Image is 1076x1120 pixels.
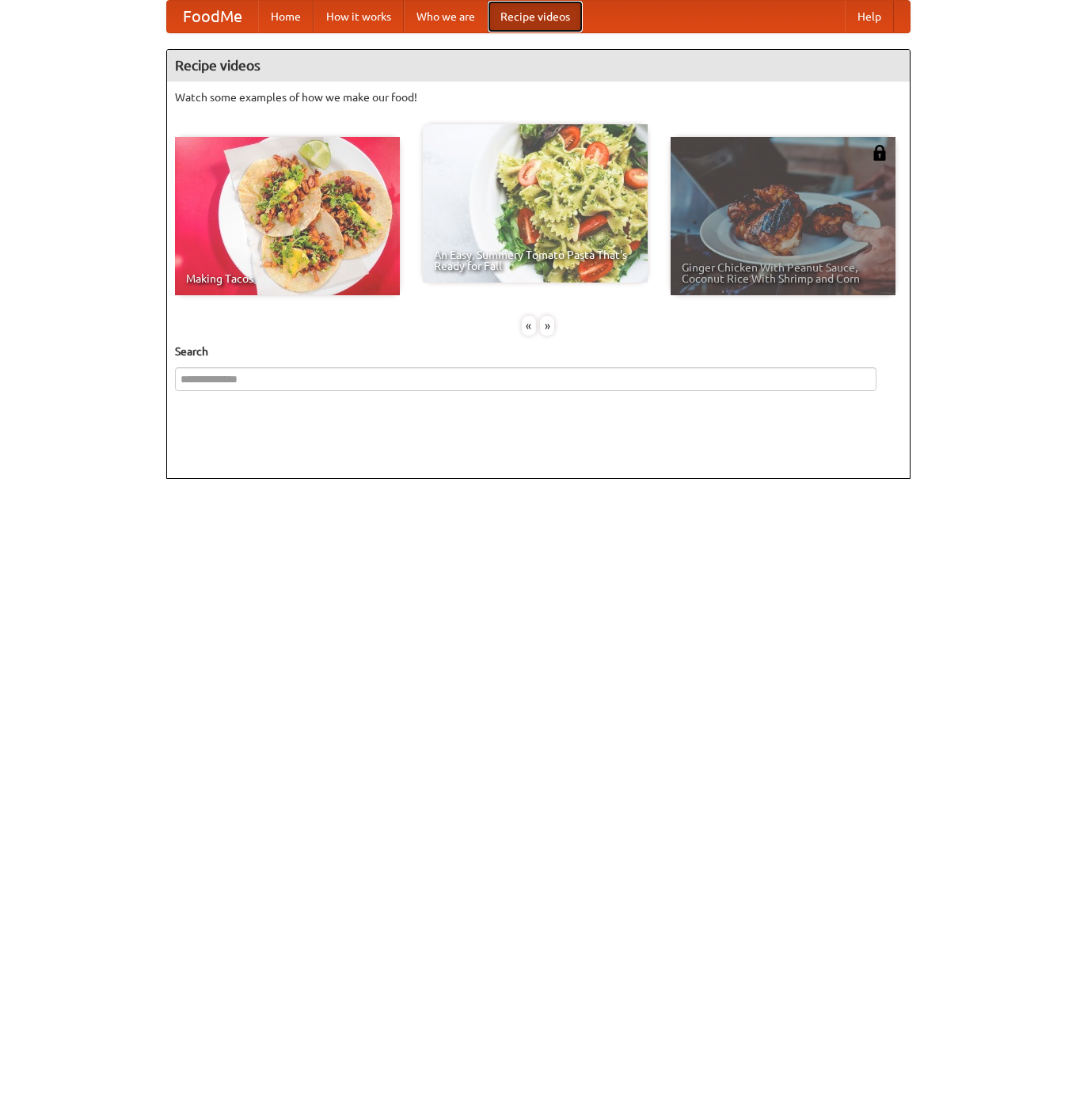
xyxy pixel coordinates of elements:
span: Making Tacos [186,273,389,284]
p: Watch some examples of how we make our food! [175,89,902,105]
a: Who we are [404,1,488,32]
h4: Recipe videos [167,50,910,82]
div: « [522,316,536,336]
a: An Easy, Summery Tomato Pasta That's Ready for Fall [423,124,648,283]
a: Recipe videos [488,1,583,32]
span: An Easy, Summery Tomato Pasta That's Ready for Fall [434,249,637,271]
img: 483408.png [872,145,888,161]
a: Making Tacos [175,137,400,295]
a: How it works [314,1,404,32]
a: Home [258,1,314,32]
h5: Search [175,344,902,359]
a: FoodMe [167,1,258,32]
div: » [540,316,554,336]
a: Help [845,1,894,32]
